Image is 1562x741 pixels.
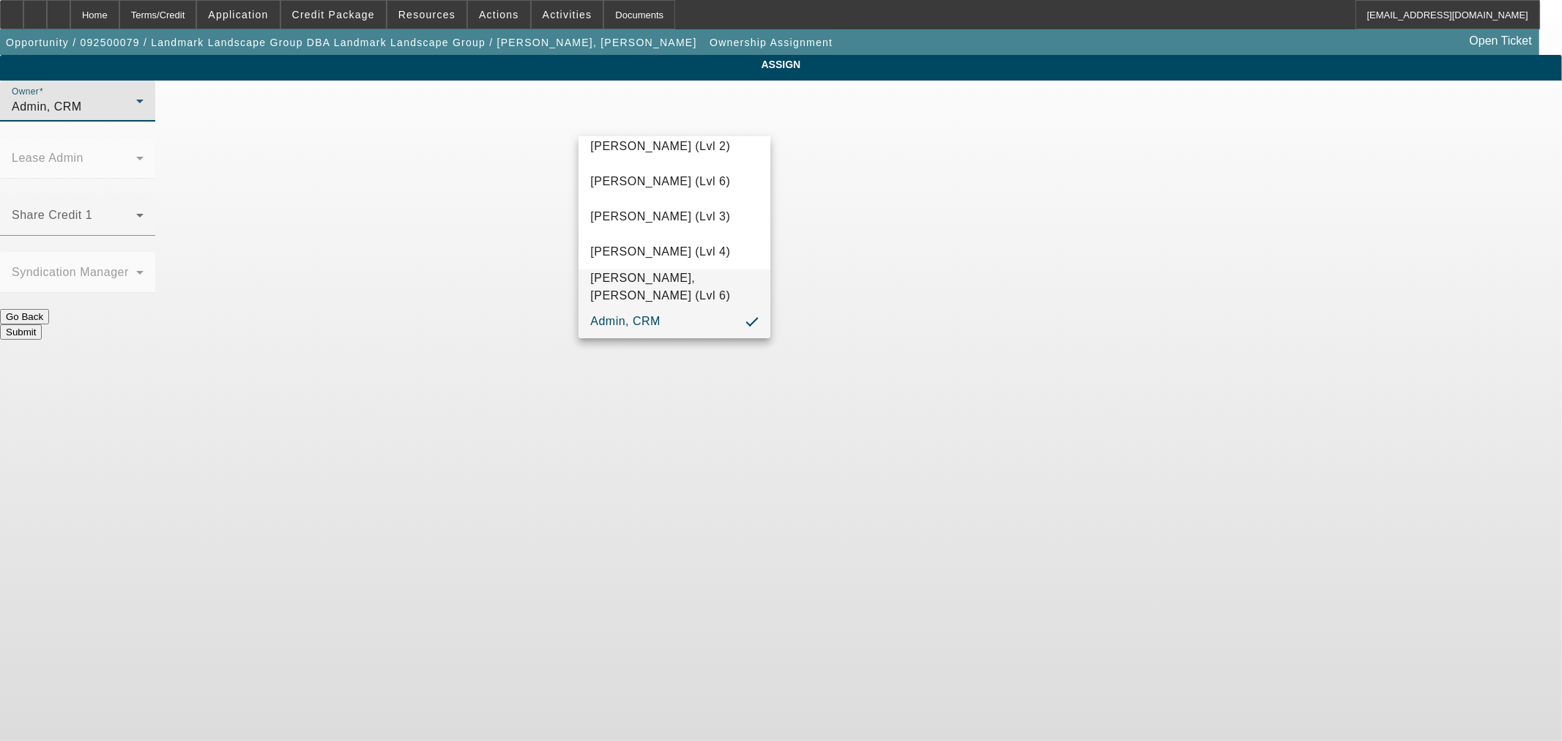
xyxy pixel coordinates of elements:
span: [PERSON_NAME] (Lvl 6) [590,173,730,190]
span: [PERSON_NAME] (Lvl 4) [590,243,730,261]
span: [PERSON_NAME] (Lvl 3) [590,208,730,226]
span: [PERSON_NAME], [PERSON_NAME] (Lvl 6) [590,269,758,305]
span: [PERSON_NAME] (Lvl 2) [590,138,730,155]
span: Admin, CRM [590,313,661,331]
